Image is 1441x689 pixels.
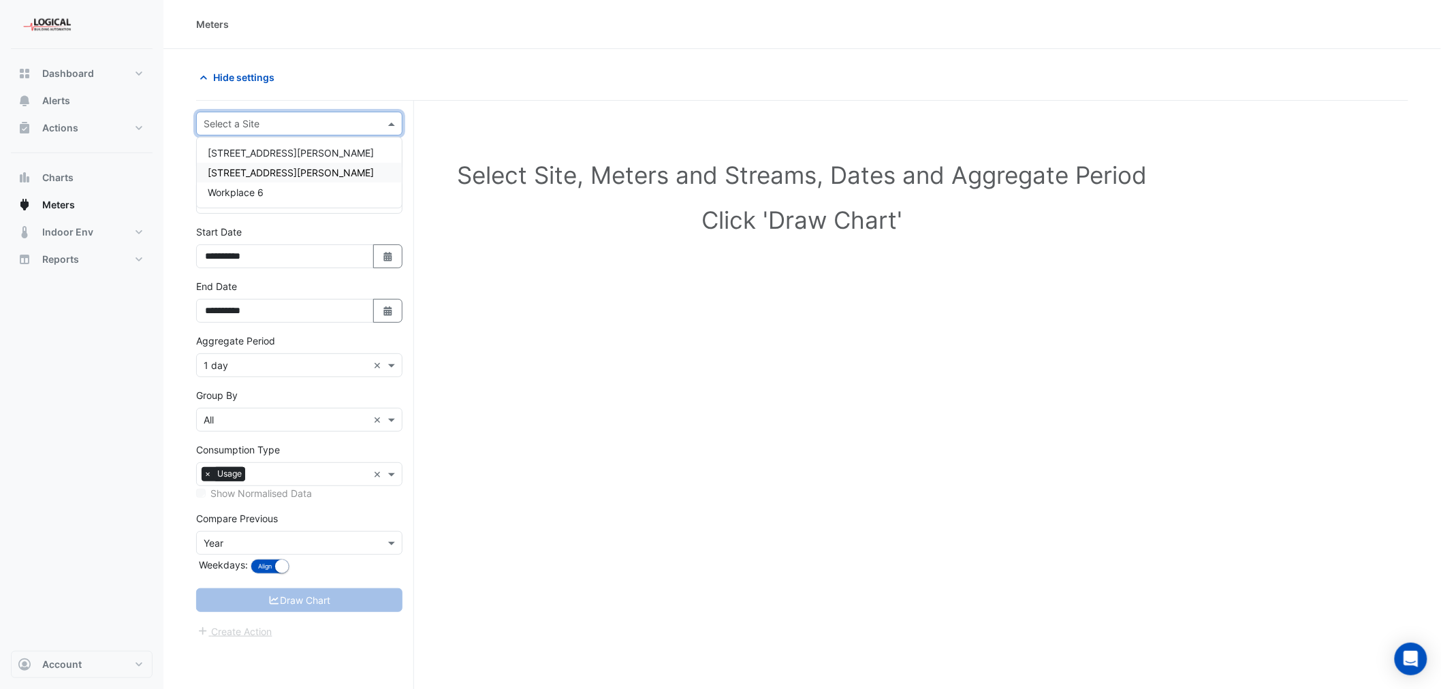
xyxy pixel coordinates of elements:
[196,624,273,636] app-escalated-ticket-create-button: Please correct errors first
[42,198,75,212] span: Meters
[196,137,402,208] ng-dropdown-panel: Options list
[18,253,31,266] app-icon: Reports
[11,651,153,678] button: Account
[18,225,31,239] app-icon: Indoor Env
[42,658,82,671] span: Account
[42,94,70,108] span: Alerts
[213,70,274,84] span: Hide settings
[11,114,153,142] button: Actions
[373,358,385,372] span: Clear
[11,191,153,219] button: Meters
[196,65,283,89] button: Hide settings
[42,67,94,80] span: Dashboard
[196,558,248,572] label: Weekdays:
[42,253,79,266] span: Reports
[196,17,229,31] div: Meters
[382,305,394,317] fa-icon: Select Date
[18,94,31,108] app-icon: Alerts
[196,388,238,402] label: Group By
[11,60,153,87] button: Dashboard
[18,67,31,80] app-icon: Dashboard
[11,87,153,114] button: Alerts
[18,121,31,135] app-icon: Actions
[196,334,275,348] label: Aggregate Period
[382,251,394,262] fa-icon: Select Date
[208,187,264,198] span: Workplace 6
[218,206,1387,234] h1: Click 'Draw Chart'
[196,225,242,239] label: Start Date
[218,161,1387,189] h1: Select Site, Meters and Streams, Dates and Aggregate Period
[196,511,278,526] label: Compare Previous
[16,11,78,38] img: Company Logo
[214,467,245,481] span: Usage
[196,279,237,293] label: End Date
[373,413,385,427] span: Clear
[373,467,385,481] span: Clear
[210,486,312,500] label: Show Normalised Data
[18,198,31,212] app-icon: Meters
[196,443,280,457] label: Consumption Type
[18,171,31,185] app-icon: Charts
[11,246,153,273] button: Reports
[208,147,374,159] span: [STREET_ADDRESS][PERSON_NAME]
[42,171,74,185] span: Charts
[208,167,374,178] span: [STREET_ADDRESS][PERSON_NAME]
[196,486,402,500] div: Select meters or streams to enable normalisation
[1395,643,1427,675] div: Open Intercom Messenger
[42,121,78,135] span: Actions
[11,219,153,246] button: Indoor Env
[11,164,153,191] button: Charts
[42,225,93,239] span: Indoor Env
[202,467,214,481] span: ×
